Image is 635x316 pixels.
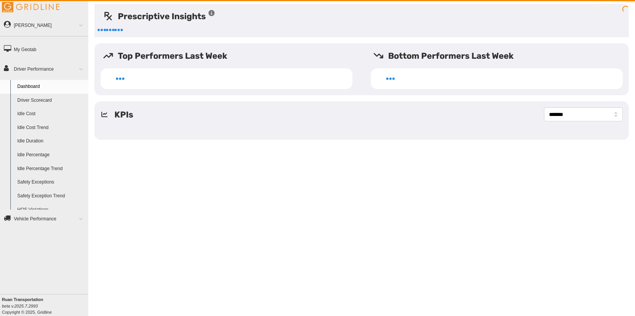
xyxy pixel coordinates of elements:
a: Safety Exception Trend [14,189,88,203]
h5: Prescriptive Insights [103,10,215,23]
a: Idle Percentage Trend [14,162,88,176]
h5: KPIs [114,108,133,121]
a: HOS Violations [14,203,88,217]
img: Gridline [2,2,60,12]
h5: Bottom Performers Last Week [373,50,629,62]
a: Driver Scorecard [14,94,88,108]
a: Idle Cost [14,107,88,121]
a: Idle Percentage [14,148,88,162]
i: beta v.2025.7.2993 [2,304,38,308]
a: Idle Cost Trend [14,121,88,135]
h5: Top Performers Last Week [103,50,359,62]
a: Dashboard [14,80,88,94]
a: Safety Exceptions [14,175,88,189]
a: Idle Duration [14,134,88,148]
b: Ruan Transportation [2,297,43,302]
div: Copyright © 2025, Gridline [2,296,88,315]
